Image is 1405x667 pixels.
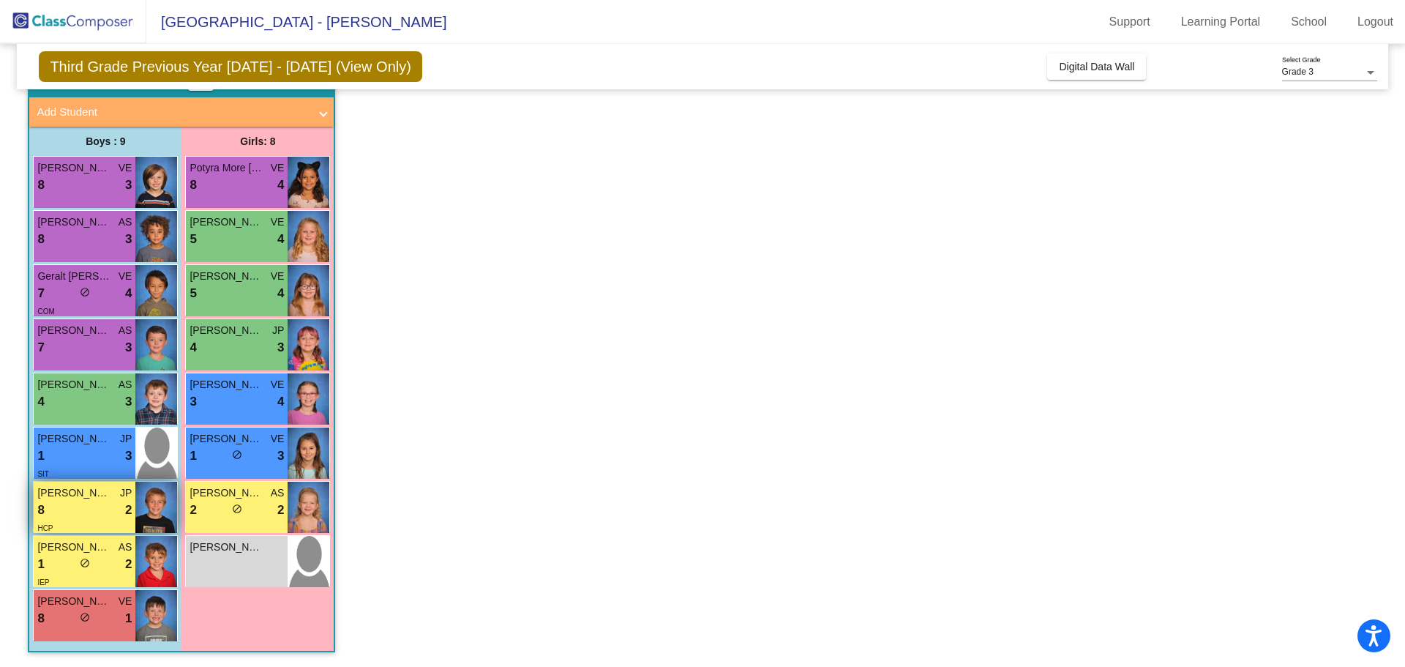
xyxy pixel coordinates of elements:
[37,594,110,609] span: [PERSON_NAME]
[37,609,44,628] span: 8
[277,447,284,466] span: 3
[272,323,284,338] span: JP
[37,555,44,574] span: 1
[190,501,196,520] span: 2
[125,609,132,628] span: 1
[125,176,132,195] span: 3
[37,104,309,121] mat-panel-title: Add Student
[37,377,110,392] span: [PERSON_NAME]
[80,287,90,297] span: do_not_disturb_alt
[271,377,285,392] span: VE
[37,269,110,284] span: Geralt [PERSON_NAME]
[1169,10,1273,34] a: Learning Portal
[1098,10,1162,34] a: Support
[37,230,44,249] span: 8
[37,308,54,316] span: COM
[37,215,110,230] span: [PERSON_NAME]
[37,392,44,411] span: 4
[190,176,196,195] span: 8
[277,230,284,249] span: 4
[125,284,132,303] span: 4
[271,160,285,176] span: VE
[37,284,44,303] span: 7
[232,450,242,460] span: do_not_disturb_alt
[120,431,132,447] span: JP
[37,470,49,478] span: SIT
[37,485,110,501] span: [PERSON_NAME]
[190,392,196,411] span: 3
[1279,10,1338,34] a: School
[125,230,132,249] span: 3
[1047,53,1146,80] button: Digital Data Wall
[37,338,44,357] span: 7
[1282,67,1314,77] span: Grade 3
[125,338,132,357] span: 3
[119,160,132,176] span: VE
[190,447,196,466] span: 1
[190,377,263,392] span: [PERSON_NAME]
[190,431,263,447] span: [PERSON_NAME]
[37,176,44,195] span: 8
[119,377,132,392] span: AS
[271,269,285,284] span: VE
[37,540,110,555] span: [PERSON_NAME]
[190,540,263,555] span: [PERSON_NAME]
[271,215,285,230] span: VE
[119,323,132,338] span: AS
[125,555,132,574] span: 2
[37,160,110,176] span: [PERSON_NAME]
[188,69,214,91] button: Print Students Details
[190,215,263,230] span: [PERSON_NAME]
[119,540,132,555] span: AS
[80,612,90,622] span: do_not_disturb_alt
[37,323,110,338] span: [PERSON_NAME]
[1059,61,1134,72] span: Digital Data Wall
[37,431,110,447] span: [PERSON_NAME]
[190,160,263,176] span: Potyra More [PERSON_NAME]
[29,97,334,127] mat-expansion-panel-header: Add Student
[277,338,284,357] span: 3
[190,485,263,501] span: [PERSON_NAME]
[277,284,284,303] span: 4
[125,447,132,466] span: 3
[277,501,284,520] span: 2
[119,594,132,609] span: VE
[190,230,196,249] span: 5
[146,10,446,34] span: [GEOGRAPHIC_DATA] - [PERSON_NAME]
[277,176,284,195] span: 4
[277,392,284,411] span: 4
[119,269,132,284] span: VE
[1346,10,1405,34] a: Logout
[37,447,44,466] span: 1
[37,501,44,520] span: 8
[119,215,132,230] span: AS
[37,524,53,532] span: HCP
[80,558,90,568] span: do_not_disturb_alt
[37,578,49,586] span: IEP
[39,51,422,82] span: Third Grade Previous Year [DATE] - [DATE] (View Only)
[190,338,196,357] span: 4
[190,269,263,284] span: [PERSON_NAME]
[125,392,132,411] span: 3
[190,323,263,338] span: [PERSON_NAME]
[232,504,242,514] span: do_not_disturb_alt
[190,284,196,303] span: 5
[29,127,181,156] div: Boys : 9
[271,431,285,447] span: VE
[125,501,132,520] span: 2
[181,127,334,156] div: Girls: 8
[271,485,285,501] span: AS
[120,485,132,501] span: JP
